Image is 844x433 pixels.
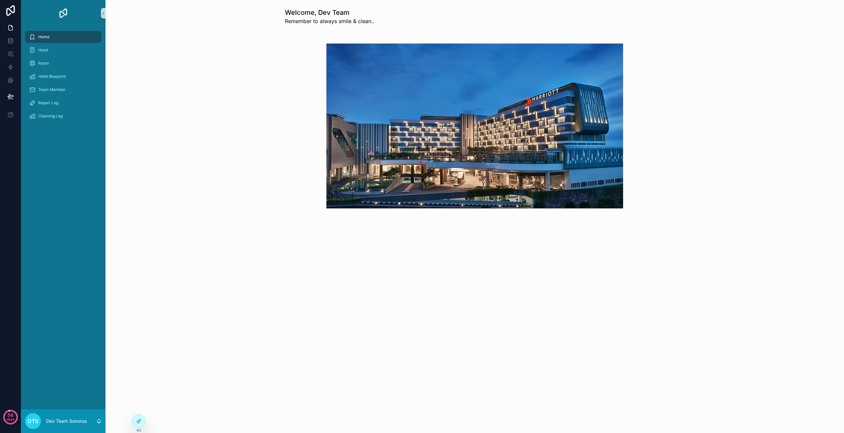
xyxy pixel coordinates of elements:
a: Repair Log [25,97,102,109]
a: Home [25,31,102,43]
a: Hotel Blueprint [25,71,102,82]
span: Team Member [38,87,66,92]
span: Cleaning Log [38,113,63,119]
a: Cleaning Log [25,110,102,122]
img: App logo [58,8,69,18]
img: 35364-yogyakarta-marriott-hotel.jpg [326,44,623,208]
a: Hotel [25,44,102,56]
a: Room [25,57,102,69]
span: Room [38,61,49,66]
span: Hotel Blueprint [38,74,66,79]
p: Dev Team Sonorus [46,418,87,424]
span: Home [38,34,49,40]
div: scrollable content [21,26,105,131]
h1: Welcome, Dev Team [285,8,375,17]
a: Team Member [25,84,102,96]
span: DTS [28,417,38,425]
span: Remember to always smile & clean.. [285,17,375,25]
p: days [7,415,15,424]
span: Hotel [38,47,48,53]
p: 56 [8,412,14,418]
span: Repair Log [38,100,58,106]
